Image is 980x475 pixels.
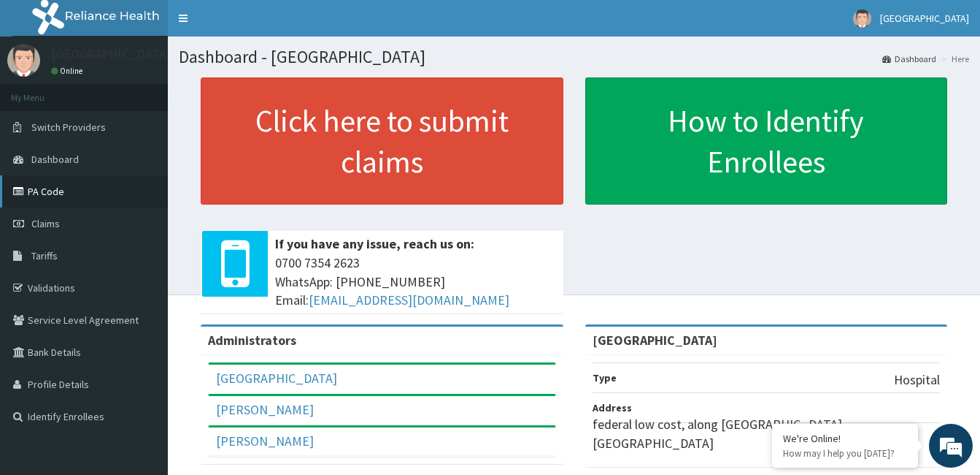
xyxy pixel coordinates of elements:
[275,235,474,252] b: If you have any issue, reach us on:
[179,47,969,66] h1: Dashboard - [GEOGRAPHIC_DATA]
[216,370,337,387] a: [GEOGRAPHIC_DATA]
[585,77,948,205] a: How to Identify Enrollees
[216,433,314,449] a: [PERSON_NAME]
[593,415,941,452] p: federal low cost, along [GEOGRAPHIC_DATA], [GEOGRAPHIC_DATA]
[216,401,314,418] a: [PERSON_NAME]
[853,9,871,28] img: User Image
[593,332,717,349] strong: [GEOGRAPHIC_DATA]
[894,370,940,389] p: Hospital
[31,121,106,134] span: Switch Providers
[593,371,617,384] b: Type
[882,53,936,65] a: Dashboard
[208,332,296,349] b: Administrators
[309,292,509,308] a: [EMAIL_ADDRESS][DOMAIN_NAME]
[51,47,171,61] p: [GEOGRAPHIC_DATA]
[880,12,969,25] span: [GEOGRAPHIC_DATA]
[31,153,79,166] span: Dashboard
[783,447,907,460] p: How may I help you today?
[201,77,563,205] a: Click here to submit claims
[938,53,969,65] li: Here
[7,44,40,77] img: User Image
[31,217,60,230] span: Claims
[275,254,556,310] span: 0700 7354 2623 WhatsApp: [PHONE_NUMBER] Email:
[51,66,86,76] a: Online
[783,432,907,445] div: We're Online!
[593,401,632,414] b: Address
[31,249,58,262] span: Tariffs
